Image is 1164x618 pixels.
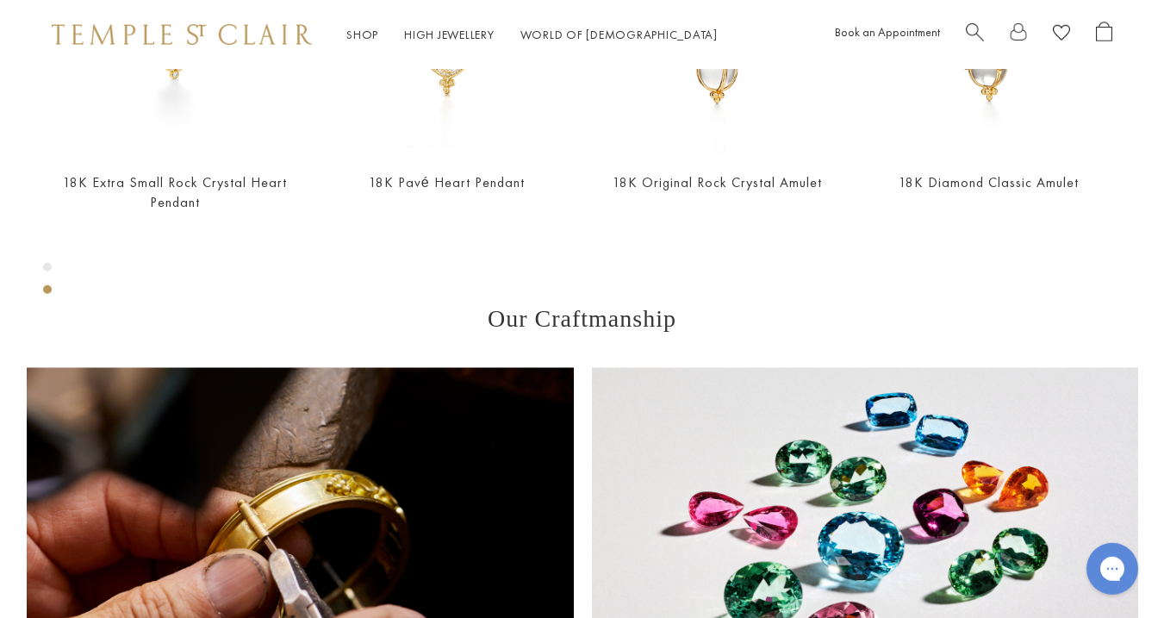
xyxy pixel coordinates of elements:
a: Book an Appointment [835,24,940,40]
a: World of [DEMOGRAPHIC_DATA]World of [DEMOGRAPHIC_DATA] [520,27,718,42]
h3: Our Craftmanship [27,305,1138,333]
a: ShopShop [346,27,378,42]
a: 18K Pavé Heart Pendant [369,173,525,191]
a: View Wishlist [1053,22,1070,48]
a: 18K Diamond Classic Amulet [899,173,1079,191]
a: 18K Extra Small Rock Crystal Heart Pendant [63,173,287,211]
iframe: Gorgias live chat messenger [1078,537,1147,601]
a: Search [966,22,984,48]
img: Temple St. Clair [52,24,312,45]
a: High JewelleryHigh Jewellery [404,27,495,42]
div: Product gallery navigation [43,259,52,308]
a: 18K Original Rock Crystal Amulet [613,173,822,191]
nav: Main navigation [346,24,718,46]
a: Open Shopping Bag [1096,22,1112,48]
